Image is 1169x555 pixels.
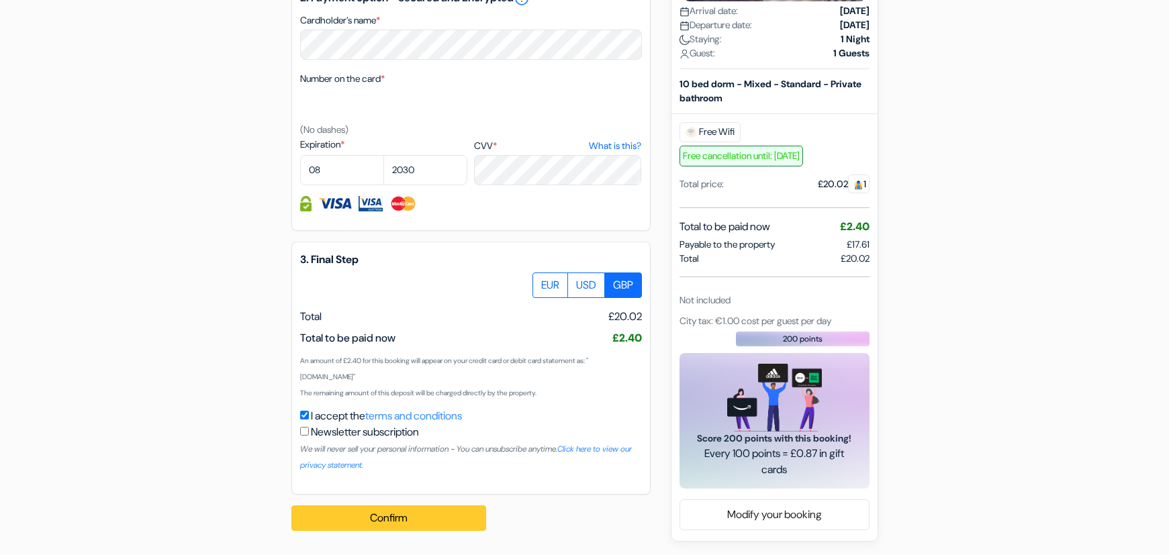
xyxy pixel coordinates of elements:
[608,309,642,325] span: £20.02
[300,253,642,266] h5: 3. Final Step
[365,409,462,423] a: terms and conditions
[532,272,568,298] label: EUR
[680,35,690,45] img: moon.svg
[783,333,823,345] span: 200 points
[686,127,696,138] img: free_wifi.svg
[680,21,690,31] img: calendar.svg
[818,177,870,191] div: £20.02
[841,32,870,46] strong: 1 Night
[727,364,822,432] img: gift_card_hero_new.png
[300,444,632,470] small: We will never sell your personal information - You can unsubscribe anytime.
[359,196,383,211] img: Visa Electron
[848,174,870,193] span: 1
[680,4,738,18] span: Arrival date:
[589,139,641,153] a: What is this?
[291,505,486,531] button: Confirm
[311,424,419,440] label: Newsletter subscription
[680,49,690,59] img: user_icon.svg
[680,238,775,252] span: Payable to the property
[300,13,380,28] label: Cardholder’s name
[389,196,417,211] img: Master Card
[680,18,752,32] span: Departure date:
[300,123,348,136] small: (No dashes)
[300,356,588,381] small: An amount of £2.40 for this booking will appear on your credit card or debit card statement as: "...
[300,444,632,470] a: Click here to view our privacy statement.
[300,331,395,345] span: Total to be paid now
[300,309,322,323] span: Total
[300,88,642,121] iframe: To enrich screen reader interactions, please activate Accessibility in Grammarly extension settings
[300,389,536,397] small: The remaining amount of this deposit will be charged directly by the property.
[612,331,642,345] span: £2.40
[604,272,642,298] label: GBP
[847,238,870,250] span: £17.61
[680,78,861,104] b: 10 bed dorm - Mixed - Standard - Private bathroom
[300,196,312,211] img: Credit card information fully secured and encrypted
[474,139,641,153] label: CVV
[680,7,690,17] img: calendar.svg
[840,219,870,234] span: £2.40
[680,315,831,327] span: City tax: €1.00 cost per guest per day
[841,252,870,266] span: £20.02
[680,32,722,46] span: Staying:
[853,180,863,190] img: guest.svg
[680,146,803,166] span: Free cancellation until: [DATE]
[318,196,352,211] img: Visa
[680,502,869,527] a: Modify your booking
[300,138,467,152] label: Expiration
[840,18,870,32] strong: [DATE]
[680,219,770,235] span: Total to be paid now
[680,252,699,266] span: Total
[300,72,385,86] label: Number on the card
[680,293,870,307] div: Not included
[696,446,853,478] span: Every 100 points = £0.87 in gift cards
[840,4,870,18] strong: [DATE]
[680,46,715,60] span: Guest:
[311,408,462,424] label: I accept the
[567,272,605,298] label: USD
[833,46,870,60] strong: 1 Guests
[680,122,741,142] span: Free Wifi
[680,177,724,191] div: Total price:
[696,432,853,446] span: Score 200 points with this booking!
[533,272,642,298] div: Basic radio toggle button group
